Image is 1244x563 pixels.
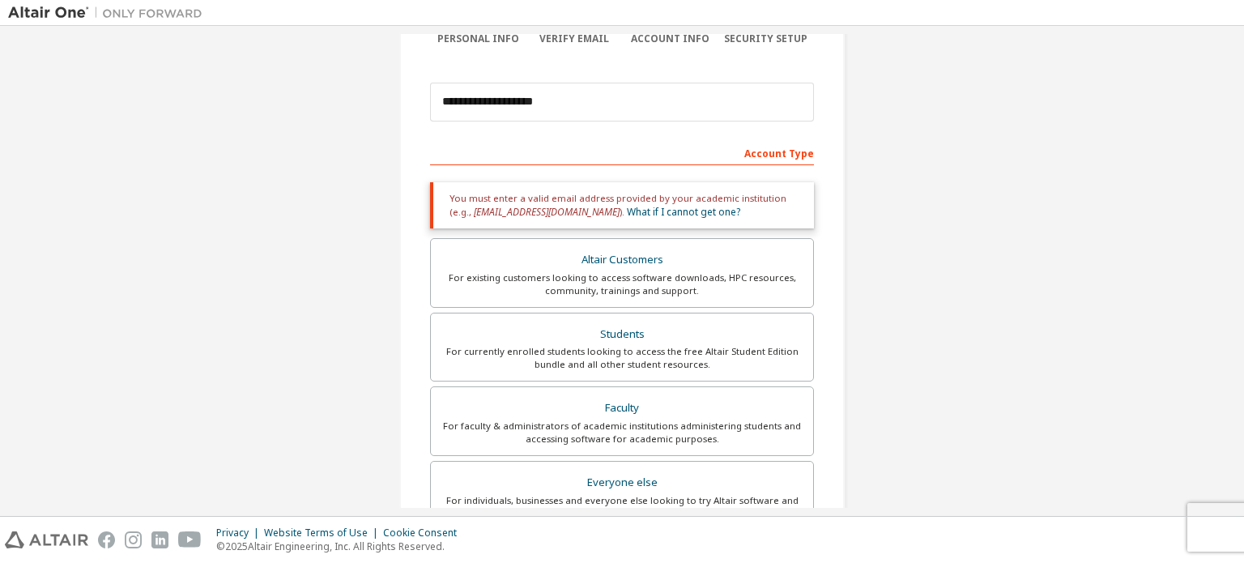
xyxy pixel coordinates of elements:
div: Cookie Consent [383,527,466,540]
p: © 2025 Altair Engineering, Inc. All Rights Reserved. [216,540,466,553]
div: For faculty & administrators of academic institutions administering students and accessing softwa... [441,420,803,446]
span: [EMAIL_ADDRESS][DOMAIN_NAME] [474,205,620,219]
div: Privacy [216,527,264,540]
div: Security Setup [718,32,815,45]
div: Everyone else [441,471,803,494]
img: facebook.svg [98,531,115,548]
div: Students [441,323,803,346]
div: For individuals, businesses and everyone else looking to try Altair software and explore our prod... [441,494,803,520]
img: linkedin.svg [151,531,168,548]
div: Personal Info [430,32,526,45]
div: Account Info [622,32,718,45]
div: Altair Customers [441,249,803,271]
div: Verify Email [526,32,623,45]
div: For existing customers looking to access software downloads, HPC resources, community, trainings ... [441,271,803,297]
div: Faculty [441,397,803,420]
div: Website Terms of Use [264,527,383,540]
div: Account Type [430,139,814,165]
div: You must enter a valid email address provided by your academic institution (e.g., ). [430,182,814,228]
img: instagram.svg [125,531,142,548]
a: What if I cannot get one? [627,205,740,219]
div: For currently enrolled students looking to access the free Altair Student Edition bundle and all ... [441,345,803,371]
img: Altair One [8,5,211,21]
img: youtube.svg [178,531,202,548]
img: altair_logo.svg [5,531,88,548]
